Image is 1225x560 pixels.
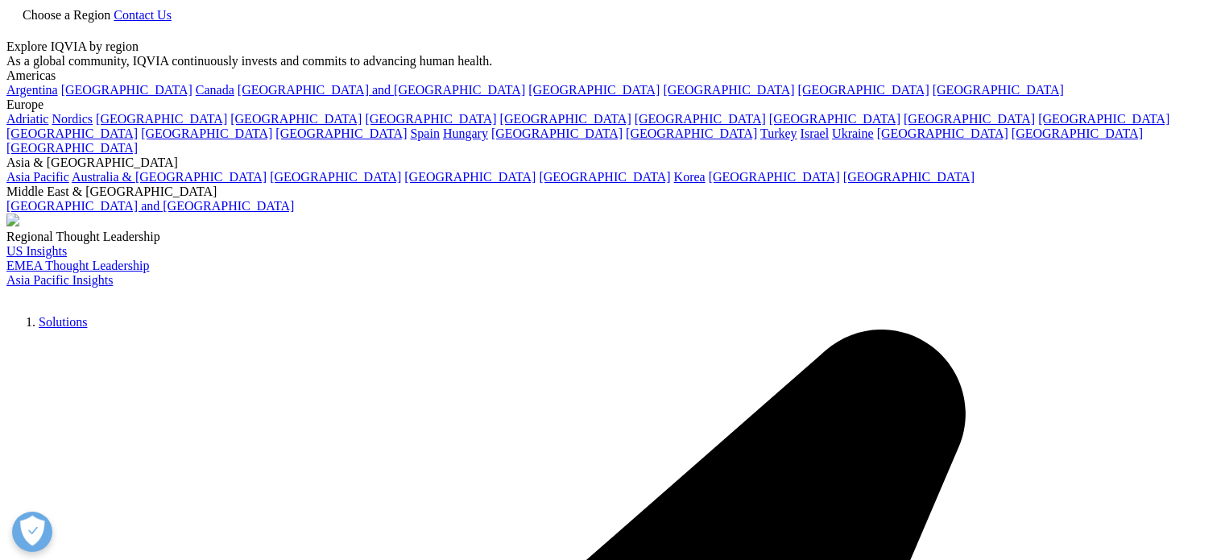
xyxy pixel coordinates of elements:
a: Ukraine [832,127,874,140]
a: [GEOGRAPHIC_DATA] [663,83,794,97]
a: [GEOGRAPHIC_DATA] [275,127,407,140]
a: Adriatic [6,112,48,126]
div: Americas [6,68,1219,83]
button: Open Preferences [12,512,52,552]
a: [GEOGRAPHIC_DATA] [6,127,138,140]
a: Solutions [39,315,87,329]
a: [GEOGRAPHIC_DATA] [877,127,1008,140]
a: [GEOGRAPHIC_DATA] [769,112,900,126]
a: Asia Pacific [6,170,69,184]
a: [GEOGRAPHIC_DATA] [933,83,1064,97]
div: Asia & [GEOGRAPHIC_DATA] [6,156,1219,170]
a: [GEOGRAPHIC_DATA] [230,112,362,126]
a: Argentina [6,83,58,97]
a: [GEOGRAPHIC_DATA] [365,112,496,126]
a: [GEOGRAPHIC_DATA] [1038,112,1169,126]
a: Australia & [GEOGRAPHIC_DATA] [72,170,267,184]
a: [GEOGRAPHIC_DATA] [6,141,138,155]
a: [GEOGRAPHIC_DATA] [528,83,660,97]
a: [GEOGRAPHIC_DATA] and [GEOGRAPHIC_DATA] [238,83,525,97]
a: EMEA Thought Leadership [6,259,149,272]
a: [GEOGRAPHIC_DATA] [539,170,670,184]
a: [GEOGRAPHIC_DATA] [61,83,192,97]
a: [GEOGRAPHIC_DATA] [404,170,536,184]
a: Asia Pacific Insights [6,273,113,287]
a: Hungary [443,127,488,140]
div: Regional Thought Leadership [6,230,1219,244]
a: Israel [801,127,830,140]
div: Middle East & [GEOGRAPHIC_DATA] [6,185,1219,199]
a: Canada [196,83,234,97]
div: Explore IQVIA by region [6,39,1219,54]
a: [GEOGRAPHIC_DATA] [270,170,401,184]
a: [GEOGRAPHIC_DATA] [798,83,929,97]
a: Spain [410,127,439,140]
a: [GEOGRAPHIC_DATA] [626,127,757,140]
a: [GEOGRAPHIC_DATA] [491,127,623,140]
a: [GEOGRAPHIC_DATA] [709,170,840,184]
a: [GEOGRAPHIC_DATA] [141,127,272,140]
a: [GEOGRAPHIC_DATA] [843,170,975,184]
a: [GEOGRAPHIC_DATA] [500,112,631,126]
a: Korea [674,170,706,184]
span: Choose a Region [23,8,110,22]
a: US Insights [6,244,67,258]
a: [GEOGRAPHIC_DATA] [904,112,1035,126]
a: [GEOGRAPHIC_DATA] [635,112,766,126]
div: Europe [6,97,1219,112]
a: [GEOGRAPHIC_DATA] and [GEOGRAPHIC_DATA] [6,199,294,213]
a: Contact Us [114,8,172,22]
a: [GEOGRAPHIC_DATA] [1012,127,1143,140]
a: Nordics [52,112,93,126]
div: As a global community, IQVIA continuously invests and commits to advancing human health. [6,54,1219,68]
a: [GEOGRAPHIC_DATA] [96,112,227,126]
a: Turkey [760,127,797,140]
img: 2093_analyzing-data-using-big-screen-display-and-laptop.png [6,214,19,226]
